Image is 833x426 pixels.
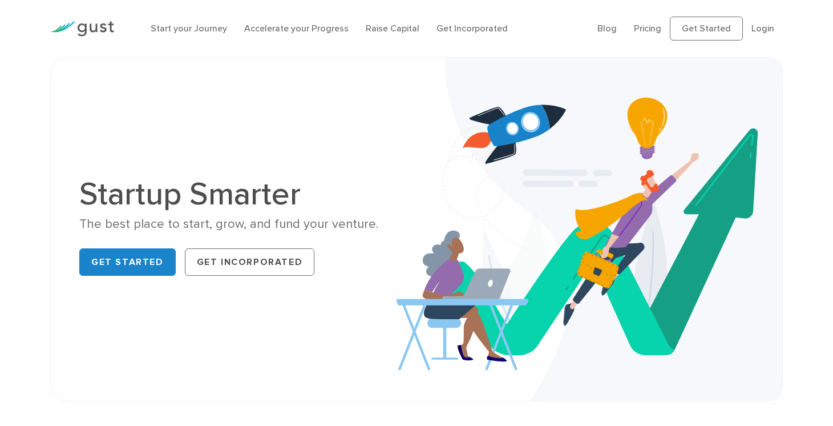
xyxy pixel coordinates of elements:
[244,23,349,34] a: Accelerate your Progress
[751,23,774,34] a: Login
[185,248,315,276] a: Get Incorporated
[397,58,782,401] img: Startup Smarter Hero
[50,21,114,37] img: Gust Logo
[634,23,661,34] a: Pricing
[366,23,419,34] a: Raise Capital
[151,23,227,34] a: Start your Journey
[79,178,408,210] h1: Startup Smarter
[670,17,743,41] a: Get Started
[436,23,508,34] a: Get Incorporated
[79,216,408,232] div: The best place to start, grow, and fund your venture.
[79,248,176,276] a: Get Started
[597,23,617,34] a: Blog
